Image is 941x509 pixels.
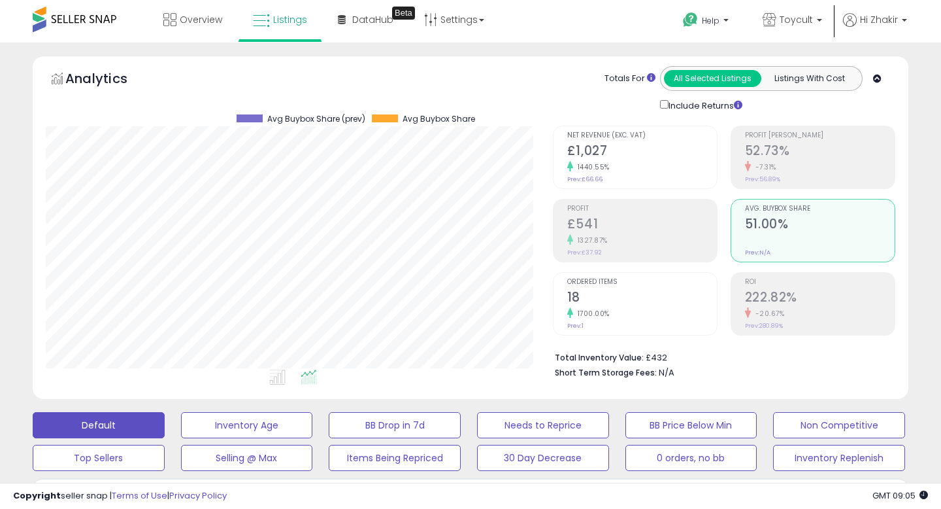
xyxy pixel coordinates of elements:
small: Prev: 280.89% [745,322,783,330]
h2: 222.82% [745,290,895,307]
div: Include Returns [650,97,758,113]
small: Prev: N/A [745,249,770,256]
button: Selling @ Max [181,445,313,471]
span: Ordered Items [567,279,717,286]
h2: 51.00% [745,217,895,234]
button: Default [33,412,165,438]
h2: 52.73% [745,143,895,161]
button: Needs to Reprice [477,412,609,438]
button: Listings With Cost [761,70,858,87]
h2: £541 [567,217,717,234]
span: Avg Buybox Share (prev) [267,114,365,124]
span: DataHub [352,13,393,26]
b: Short Term Storage Fees: [555,367,657,378]
button: BB Drop in 7d [329,412,461,438]
small: Prev: 1 [567,322,584,330]
span: Hi Zhakir [860,13,898,26]
button: Non Competitive [773,412,905,438]
span: N/A [659,366,674,379]
button: All Selected Listings [664,70,761,87]
span: Overview [180,13,222,26]
span: Avg. Buybox Share [745,205,895,213]
small: Prev: £37.92 [567,249,602,256]
h5: Analytics [65,69,153,91]
button: Items Being Repriced [329,445,461,471]
small: 1327.87% [573,236,608,245]
button: BB Price Below Min [625,412,757,438]
button: Top Sellers [33,445,165,471]
span: Profit [567,205,717,213]
button: Inventory Age [181,412,313,438]
span: Help [702,15,719,26]
a: Hi Zhakir [843,13,907,43]
div: Tooltip anchor [392,7,415,20]
span: Toycult [780,13,813,26]
span: ROI [745,279,895,286]
button: 30 Day Decrease [477,445,609,471]
i: Get Help [682,12,699,28]
button: Inventory Replenish [773,445,905,471]
span: Net Revenue (Exc. VAT) [567,132,717,139]
a: Privacy Policy [169,489,227,502]
small: 1700.00% [573,309,610,319]
small: -7.31% [751,162,776,172]
a: Help [672,2,742,43]
small: Prev: £66.66 [567,175,603,183]
div: Totals For [604,73,655,85]
small: 1440.55% [573,162,610,172]
span: Avg Buybox Share [403,114,475,124]
li: £432 [555,349,885,364]
a: Terms of Use [112,489,167,502]
small: Prev: 56.89% [745,175,780,183]
b: Total Inventory Value: [555,352,644,363]
h2: 18 [567,290,717,307]
span: Profit [PERSON_NAME] [745,132,895,139]
span: Listings [273,13,307,26]
small: -20.67% [751,309,785,319]
button: 0 orders, no bb [625,445,757,471]
div: seller snap | | [13,490,227,502]
span: 2025-09-15 09:05 GMT [872,489,928,502]
h2: £1,027 [567,143,717,161]
strong: Copyright [13,489,61,502]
